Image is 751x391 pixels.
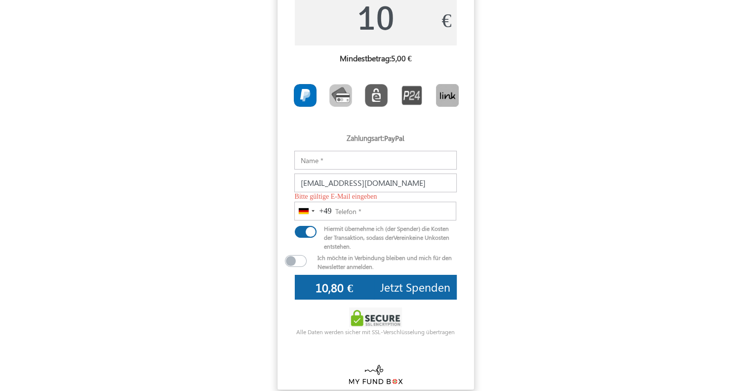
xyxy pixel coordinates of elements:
[310,253,474,271] div: Ich möchte in Verbindung bleiben und mich für den Newsletter anmelden.
[365,84,388,107] img: EPS.png
[394,233,409,241] span: Verein
[329,84,352,107] img: CardCollection.png
[319,205,332,217] div: +49
[294,84,316,107] img: PayPal.png
[294,174,457,192] input: E-mail *
[277,327,474,336] div: Alle Daten werden sicher mit SSL-Verschlüsselung übertragen
[295,191,377,202] span: Bitte gültige E-Mail eingeben
[384,134,404,143] label: PayPal
[295,134,457,147] h5: Zahlungsart:
[436,84,459,107] img: Link.png
[287,81,467,114] div: Toolbar with button groups
[295,275,374,300] input: 0€
[294,202,456,220] input: Telefon *
[295,202,332,220] button: Selected country
[316,224,464,251] div: Hiermit übernehme ich (der Spender) die Kosten der Transaktion, sodass der keine Unkosten entstehen.
[295,53,457,67] h6: Mindestbetrag:
[294,151,457,170] input: Name *
[400,84,423,107] img: P24.png
[391,53,412,63] label: 5,00 €
[374,275,457,300] button: Jetzt Spenden
[380,279,450,295] span: Jetzt Spenden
